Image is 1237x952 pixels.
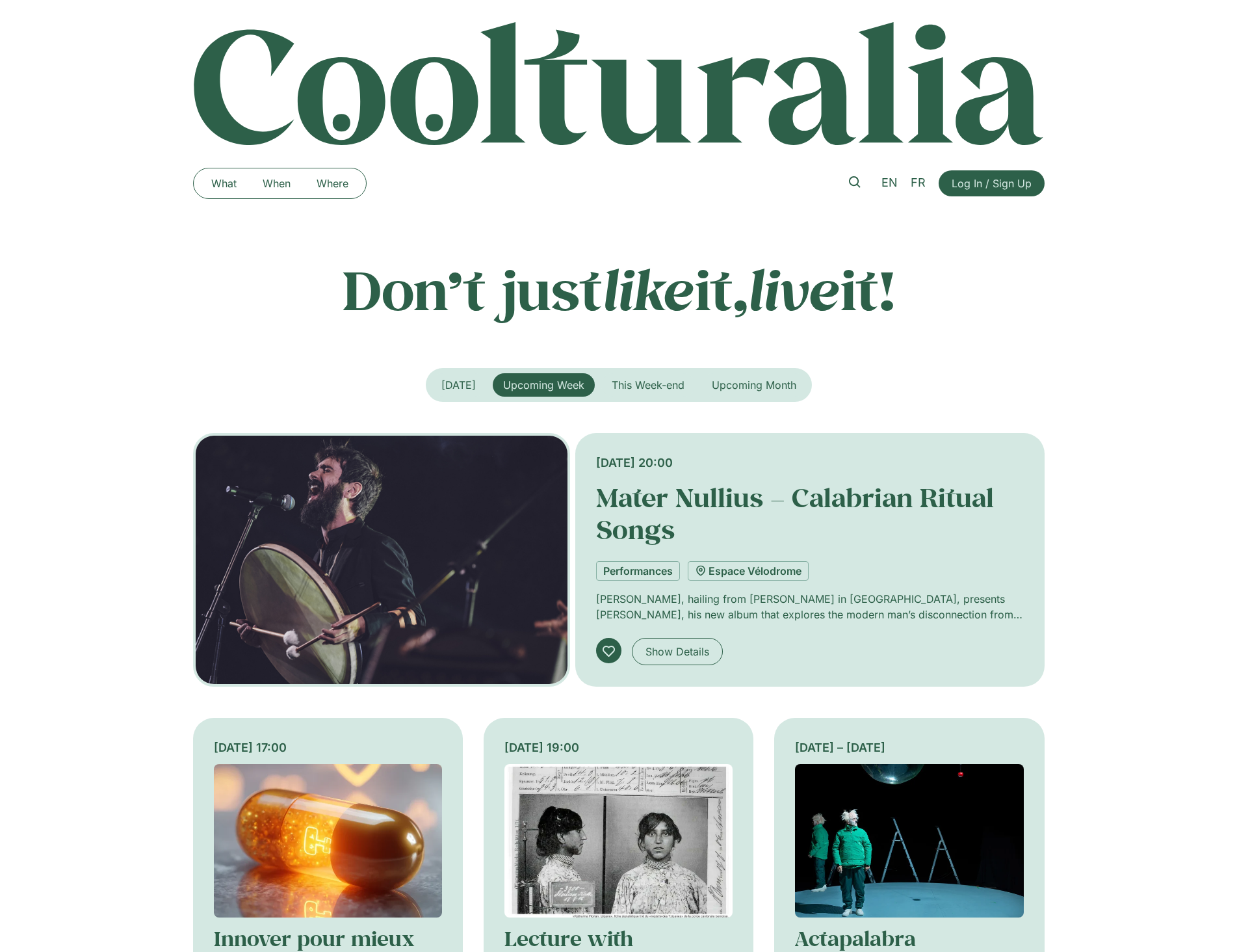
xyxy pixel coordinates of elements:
em: like [603,253,695,325]
a: EN [875,174,904,192]
img: Coolturalia - Conflrence avec Thomas Huonker [504,764,733,918]
div: [DATE] – [DATE] [795,739,1023,756]
a: What [198,173,250,194]
div: [DATE] 20:00 [596,454,1023,471]
span: Log In / Sign Up [952,176,1032,191]
img: Coolturalia - Actapalabra [795,764,1023,918]
em: live [748,253,840,325]
img: Coolturalia - Innover pour mieux soigner - 100 ans de pharmacie [214,764,442,918]
a: Where [304,173,361,194]
div: [DATE] 19:00 [504,739,733,756]
span: Upcoming Week [503,378,584,391]
a: Log In / Sign Up [939,170,1045,196]
a: When [250,173,304,194]
a: Mater Nullius – Calabrian Ritual Songs [596,481,994,546]
span: Show Details [645,644,709,659]
span: FR [911,176,926,189]
p: Don’t just it, it! [193,257,1045,322]
a: FR [904,174,932,192]
a: Actapalabra [795,925,916,952]
div: [DATE] 17:00 [214,739,442,756]
img: Coolturalia - Concert: “Mater Nullius” – Calabrian ritual songs [193,433,571,687]
p: [PERSON_NAME], hailing from [PERSON_NAME] in [GEOGRAPHIC_DATA], presents [PERSON_NAME], his new a... [596,591,1023,622]
a: Performances [596,561,680,581]
span: This Week-end [612,378,684,391]
span: Upcoming Month [712,378,796,391]
a: Show Details [632,638,723,665]
nav: Menu [198,173,361,194]
span: EN [881,176,898,189]
span: [DATE] [441,378,476,391]
a: Espace Vélodrome [688,561,809,581]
